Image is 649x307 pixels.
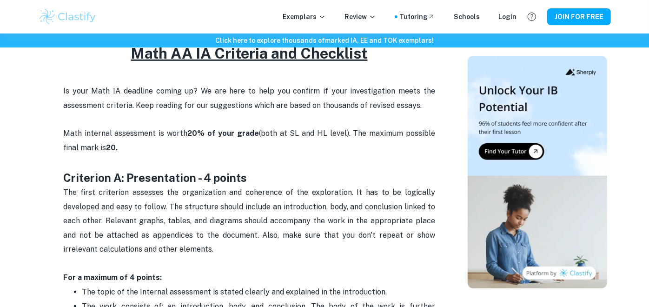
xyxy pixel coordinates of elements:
[547,8,611,25] button: JOIN FOR FREE
[131,45,368,62] u: Math AA IA Criteria and Checklist
[82,287,387,296] span: The topic of the Internal assessment is stated clearly and explained in the introduction.
[63,171,247,184] strong: Criterion A: Presentation - 4 points
[344,12,376,22] p: Review
[106,143,118,152] strong: 20.
[38,7,97,26] img: Clastify logo
[524,9,540,25] button: Help and Feedback
[283,12,326,22] p: Exemplars
[498,12,517,22] a: Login
[454,12,480,22] a: Schools
[63,84,435,155] p: Is your Math IA deadline coming up? We are here to help you confirm if your investigation meets t...
[187,129,259,138] strong: 20% of your grade
[63,188,437,254] span: The first criterion assesses the organization and coherence of the exploration. It has to be logi...
[63,273,162,282] strong: For a maximum of 4 points:
[399,12,435,22] a: Tutoring
[468,56,607,288] img: Thumbnail
[2,35,647,46] h6: Click here to explore thousands of marked IA, EE and TOK exemplars !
